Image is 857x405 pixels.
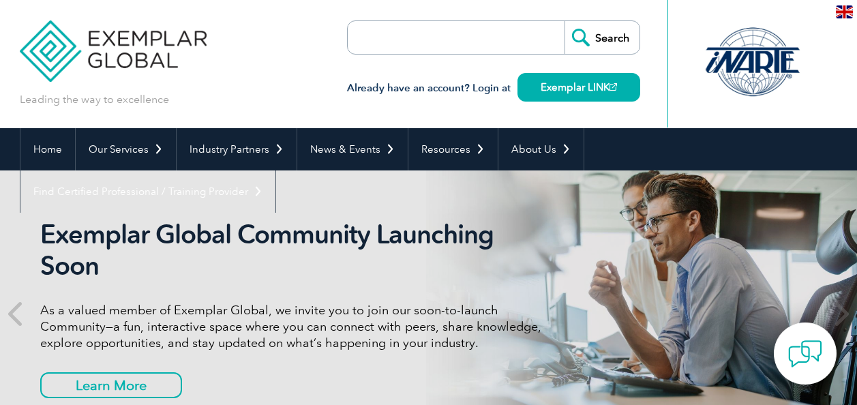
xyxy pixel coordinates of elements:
p: Leading the way to excellence [20,92,169,107]
img: open_square.png [610,83,617,91]
a: Exemplar LINK [517,73,640,102]
img: en [836,5,853,18]
a: Learn More [40,372,182,398]
h2: Exemplar Global Community Launching Soon [40,219,552,282]
a: Industry Partners [177,128,297,170]
a: News & Events [297,128,408,170]
a: Our Services [76,128,176,170]
h3: Already have an account? Login at [347,80,640,97]
img: contact-chat.png [788,337,822,371]
a: About Us [498,128,584,170]
input: Search [565,21,640,54]
a: Find Certified Professional / Training Provider [20,170,275,213]
a: Home [20,128,75,170]
a: Resources [408,128,498,170]
p: As a valued member of Exemplar Global, we invite you to join our soon-to-launch Community—a fun, ... [40,302,552,351]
